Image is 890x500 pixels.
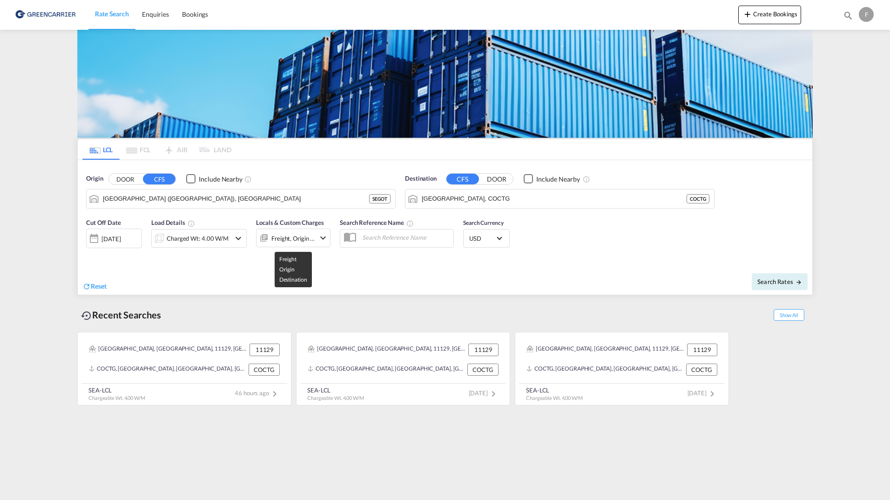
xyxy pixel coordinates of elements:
[188,220,195,227] md-icon: Chargeable Weight
[738,6,801,24] button: icon-plus 400-fgCreate Bookings
[151,219,195,226] span: Load Details
[82,282,91,291] md-icon: icon-refresh
[89,344,247,356] div: Stockholm, Stockholm, 11129, Sweden, Northern Europe, Europe
[77,304,165,325] div: Recent Searches
[688,389,718,397] span: [DATE]
[199,175,243,184] div: Include Nearby
[524,174,580,184] md-checkbox: Checkbox No Ink
[446,174,479,184] button: CFS
[526,386,583,394] div: SEA-LCL
[757,278,802,285] span: Search Rates
[233,233,244,244] md-icon: icon-chevron-down
[468,344,499,356] div: 11129
[256,229,330,247] div: Freight Origin Destinationicon-chevron-down
[515,332,729,405] recent-search-card: [GEOGRAPHIC_DATA], [GEOGRAPHIC_DATA], 11129, [GEOGRAPHIC_DATA], [GEOGRAPHIC_DATA], [GEOGRAPHIC_DA...
[308,364,465,376] div: COCTG, Cartagena, Colombia, South America, Americas
[468,231,505,245] md-select: Select Currency: $ USDUnited States Dollar
[340,219,414,226] span: Search Reference Name
[307,395,364,401] span: Chargeable Wt. 4.00 W/M
[143,174,175,184] button: CFS
[249,364,280,376] div: COCTG
[583,176,590,183] md-icon: Unchecked: Ignores neighbouring ports when fetching rates.Checked : Includes neighbouring ports w...
[405,189,714,208] md-input-container: Cartagena, COCTG
[86,219,121,226] span: Cut Off Date
[89,364,246,376] div: COCTG, Cartagena, Colombia, South America, Americas
[859,7,874,22] div: F
[182,10,208,18] span: Bookings
[103,192,369,206] input: Search by Port
[687,194,709,203] div: COCTG
[774,309,804,321] span: Show All
[742,8,753,20] md-icon: icon-plus 400-fg
[91,282,107,290] span: Reset
[536,175,580,184] div: Include Nearby
[843,10,853,20] md-icon: icon-magnify
[469,389,499,397] span: [DATE]
[526,395,583,401] span: Chargeable Wt. 4.00 W/M
[357,230,453,244] input: Search Reference Name
[82,139,120,160] md-tab-item: LCL
[296,332,510,405] recent-search-card: [GEOGRAPHIC_DATA], [GEOGRAPHIC_DATA], 11129, [GEOGRAPHIC_DATA], [GEOGRAPHIC_DATA], [GEOGRAPHIC_DA...
[307,386,364,394] div: SEA-LCL
[78,160,812,295] div: Origin DOOR CFS Checkbox No InkUnchecked: Ignores neighbouring ports when fetching rates.Checked ...
[463,219,504,226] span: Search Currency
[14,4,77,25] img: 8cf206808afe11efa76fcd1e3d746489.png
[77,30,813,138] img: GreenCarrierFCL_LCL.png
[256,219,324,226] span: Locals & Custom Charges
[151,229,247,248] div: Charged Wt: 4.00 W/Micon-chevron-down
[86,229,142,248] div: [DATE]
[317,232,329,243] md-icon: icon-chevron-down
[796,279,802,285] md-icon: icon-arrow-right
[279,256,307,283] span: Freight Origin Destination
[244,176,252,183] md-icon: Unchecked: Ignores neighbouring ports when fetching rates.Checked : Includes neighbouring ports w...
[488,388,499,399] md-icon: icon-chevron-right
[249,344,280,356] div: 11129
[308,344,466,356] div: Stockholm, Stockholm, 11129, Sweden, Northern Europe, Europe
[167,232,229,245] div: Charged Wt: 4.00 W/M
[752,273,808,290] button: Search Ratesicon-arrow-right
[843,10,853,24] div: icon-magnify
[687,344,717,356] div: 11129
[87,189,395,208] md-input-container: Gothenburg (Goteborg), SEGOT
[86,247,93,260] md-datepicker: Select
[82,282,107,292] div: icon-refreshReset
[271,232,315,245] div: Freight Origin Destination
[269,388,280,399] md-icon: icon-chevron-right
[422,192,687,206] input: Search by Port
[686,364,717,376] div: COCTG
[235,389,280,397] span: 46 hours ago
[95,10,129,18] span: Rate Search
[467,364,499,376] div: COCTG
[526,344,685,356] div: Stockholm, Stockholm, 11129, Sweden, Northern Europe, Europe
[480,174,513,184] button: DOOR
[101,235,121,243] div: [DATE]
[469,234,495,243] span: USD
[406,220,414,227] md-icon: Your search will be saved by the below given name
[186,174,243,184] md-checkbox: Checkbox No Ink
[88,395,145,401] span: Chargeable Wt. 4.00 W/M
[77,332,291,405] recent-search-card: [GEOGRAPHIC_DATA], [GEOGRAPHIC_DATA], 11129, [GEOGRAPHIC_DATA], [GEOGRAPHIC_DATA], [GEOGRAPHIC_DA...
[81,310,92,321] md-icon: icon-backup-restore
[82,139,231,160] md-pagination-wrapper: Use the left and right arrow keys to navigate between tabs
[86,174,103,183] span: Origin
[88,386,145,394] div: SEA-LCL
[142,10,169,18] span: Enquiries
[405,174,437,183] span: Destination
[526,364,684,376] div: COCTG, Cartagena, Colombia, South America, Americas
[369,194,391,203] div: SEGOT
[707,388,718,399] md-icon: icon-chevron-right
[109,174,142,184] button: DOOR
